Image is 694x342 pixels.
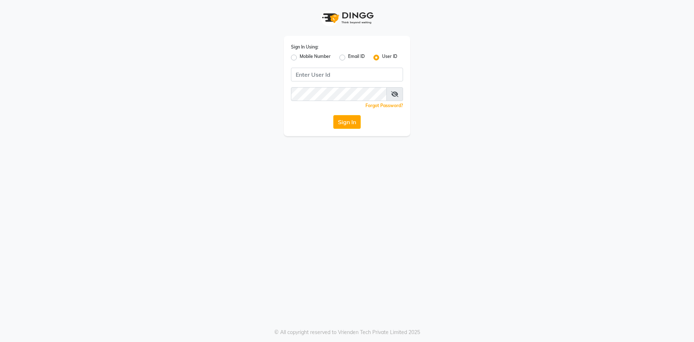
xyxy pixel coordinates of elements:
label: Mobile Number [300,53,331,62]
input: Username [291,68,403,81]
label: Email ID [348,53,365,62]
label: Sign In Using: [291,44,318,50]
label: User ID [382,53,397,62]
img: logo1.svg [318,7,376,29]
input: Username [291,87,387,101]
button: Sign In [333,115,361,129]
a: Forgot Password? [365,103,403,108]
